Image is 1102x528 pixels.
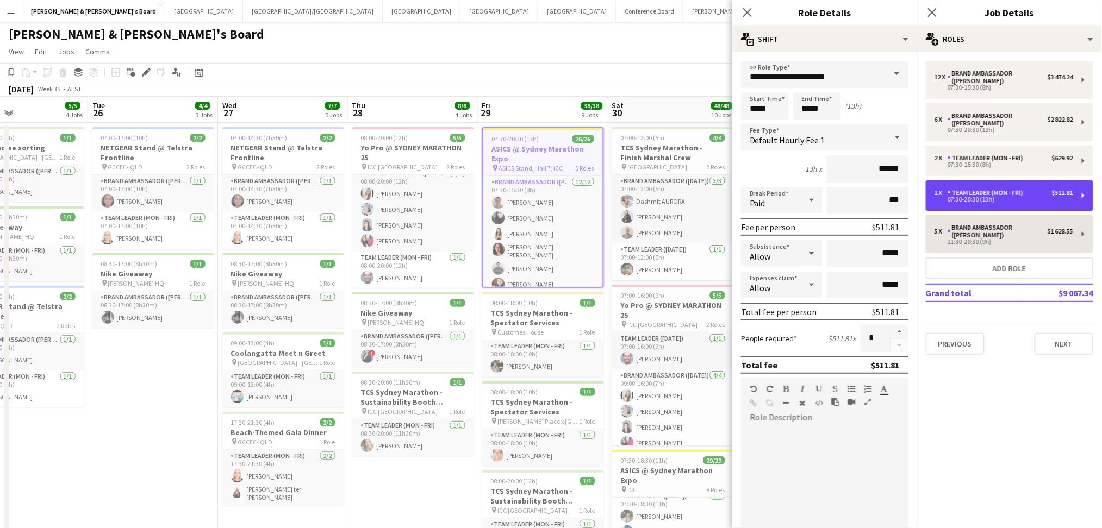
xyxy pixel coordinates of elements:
button: [GEOGRAPHIC_DATA] [165,1,243,22]
h3: Job Details [917,5,1102,20]
div: 13h x [806,164,823,174]
div: Brand Ambassador ([PERSON_NAME]) [948,70,1048,85]
div: $511.81 [873,306,900,317]
div: $2 822.82 [1048,116,1073,123]
div: Roles [917,26,1102,52]
div: 07:30-15:30 (8h) [935,162,1073,167]
div: $511.81 [873,222,900,232]
button: Undo [750,385,757,393]
div: $3 474.24 [1048,73,1073,81]
div: Total fee [741,360,778,370]
button: Add role [926,257,1093,279]
span: Default Hourly Fee 1 [750,135,825,146]
button: [PERSON_NAME]'s Board [683,1,770,22]
div: 07:30-20:30 (13h) [935,127,1073,133]
div: Fee per person [741,222,796,232]
span: Allow [750,251,771,262]
button: [GEOGRAPHIC_DATA] [383,1,460,22]
span: Paid [750,198,765,209]
button: [PERSON_NAME] & [PERSON_NAME]'s Board [22,1,165,22]
button: Text Color [880,385,888,393]
button: Clear Formatting [799,399,806,407]
button: Unordered List [848,385,855,393]
button: Paste as plain text [831,398,839,406]
div: Shift [732,26,917,52]
div: Team Leader (Mon - Fri) [948,154,1028,162]
button: Next [1035,333,1093,355]
div: 5 x [935,228,948,235]
button: [GEOGRAPHIC_DATA] [538,1,616,22]
h3: Role Details [732,5,917,20]
div: 11:30-20:30 (9h) [935,239,1073,244]
div: 6 x [935,116,948,123]
button: Fullscreen [864,398,871,406]
button: [GEOGRAPHIC_DATA] [460,1,538,22]
button: HTML Code [815,399,823,407]
button: Bold [782,385,790,393]
div: Brand Ambassador ([PERSON_NAME]) [948,224,1048,239]
div: $511.81 x [829,334,856,343]
div: (13h) [845,101,862,111]
button: Italic [799,385,806,393]
div: 2 x [935,154,948,162]
button: Increase [891,325,908,339]
div: Brand Ambassador ([PERSON_NAME]) [948,112,1048,127]
button: [GEOGRAPHIC_DATA]/[GEOGRAPHIC_DATA] [243,1,383,22]
button: Insert video [848,398,855,406]
td: Grand total [926,284,1025,301]
div: 12 x [935,73,948,81]
div: 07:30-20:30 (13h) [935,197,1073,202]
div: $511.81 [871,360,900,370]
button: Previous [926,333,985,355]
button: Ordered List [864,385,871,393]
div: Team Leader (Mon - Fri) [948,189,1028,197]
label: People required [741,334,798,343]
div: $511.81 [1052,189,1073,197]
div: 1 x [935,189,948,197]
div: 07:30-15:30 (8h) [935,85,1073,90]
div: $629.92 [1052,154,1073,162]
button: Conference Board [616,1,683,22]
button: Horizontal Line [782,399,790,407]
button: Underline [815,385,823,393]
div: $1 628.55 [1048,228,1073,235]
div: Total fee per person [741,306,817,317]
button: Strikethrough [831,385,839,393]
button: Redo [766,385,774,393]
td: $9 067.34 [1025,284,1093,301]
span: Allow [750,282,771,293]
